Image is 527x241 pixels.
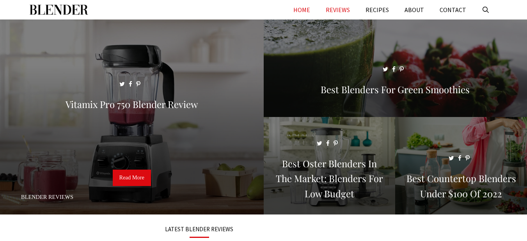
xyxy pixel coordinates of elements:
a: Read More [113,170,151,186]
a: Best Countertop Blenders Under $100 of 2022 [395,205,527,213]
h3: LATEST BLENDER REVIEWS [39,226,359,232]
a: Best Oster Blenders in the Market: Blenders for Low Budget [264,205,396,213]
a: Blender Reviews [21,194,73,200]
